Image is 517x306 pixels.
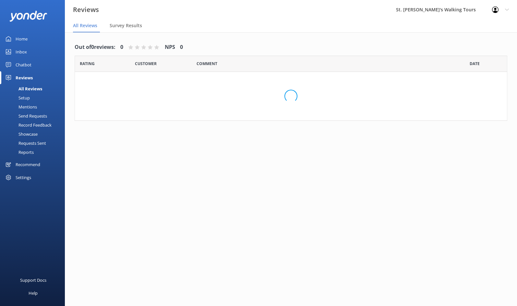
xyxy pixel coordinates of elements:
[197,61,217,67] span: Question
[4,130,65,139] a: Showcase
[4,93,65,102] a: Setup
[4,148,65,157] a: Reports
[16,158,40,171] div: Recommend
[4,84,65,93] a: All Reviews
[4,120,52,130] div: Record Feedback
[20,274,46,287] div: Support Docs
[16,32,28,45] div: Home
[16,58,31,71] div: Chatbot
[4,111,47,120] div: Send Requests
[4,93,30,102] div: Setup
[470,61,480,67] span: Date
[4,139,46,148] div: Requests Sent
[10,11,47,21] img: yonder-white-logo.png
[4,102,65,111] a: Mentions
[73,5,99,15] h3: Reviews
[75,43,115,51] h4: Out of 0 reviews:
[4,84,42,93] div: All Reviews
[165,43,175,51] h4: NPS
[180,43,183,51] h4: 0
[16,45,27,58] div: Inbox
[4,111,65,120] a: Send Requests
[4,130,38,139] div: Showcase
[120,43,123,51] h4: 0
[29,287,38,300] div: Help
[16,71,33,84] div: Reviews
[4,139,65,148] a: Requests Sent
[4,120,65,130] a: Record Feedback
[110,22,142,29] span: Survey Results
[4,102,37,111] div: Mentions
[4,148,34,157] div: Reports
[80,61,95,67] span: Date
[73,22,97,29] span: All Reviews
[135,61,157,67] span: Date
[16,171,31,184] div: Settings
